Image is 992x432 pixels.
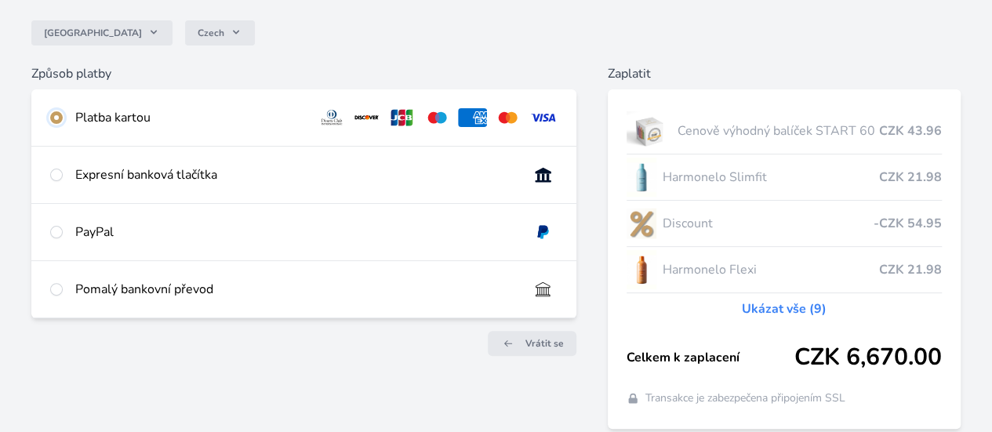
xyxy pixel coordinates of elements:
img: CLEAN_FLEXI_se_stinem_x-hi_(1)-lo.jpg [627,250,656,289]
a: Vrátit se [488,331,576,356]
img: bankTransfer_IBAN.svg [529,280,558,299]
span: -CZK 54.95 [874,214,942,233]
div: Platba kartou [75,108,305,127]
span: Celkem k zaplacení [627,348,794,367]
span: [GEOGRAPHIC_DATA] [44,27,142,39]
h6: Zaplatit [608,64,961,83]
div: Pomalý bankovní převod [75,280,516,299]
span: Cenově výhodný balíček START 60 [678,122,879,140]
img: jcb.svg [387,108,416,127]
img: maestro.svg [423,108,452,127]
span: Harmonelo Flexi [663,260,879,279]
span: CZK 21.98 [879,260,942,279]
img: amex.svg [458,108,487,127]
img: visa.svg [529,108,558,127]
img: SLIMFIT_se_stinem_x-lo.jpg [627,158,656,197]
span: Discount [663,214,874,233]
span: Czech [198,27,224,39]
img: discount-lo.png [627,204,656,243]
img: start.jpg [627,111,671,151]
img: discover.svg [352,108,381,127]
h6: Způsob platby [31,64,576,83]
button: Czech [185,20,255,45]
button: [GEOGRAPHIC_DATA] [31,20,173,45]
div: Expresní banková tlačítka [75,165,516,184]
span: Transakce je zabezpečena připojením SSL [645,390,845,406]
img: paypal.svg [529,223,558,241]
div: PayPal [75,223,516,241]
span: CZK 21.98 [879,168,942,187]
a: Ukázat vše (9) [742,299,827,318]
span: CZK 6,670.00 [794,343,942,372]
span: Vrátit se [525,337,564,350]
img: onlineBanking_CZ.svg [529,165,558,184]
img: diners.svg [318,108,347,127]
img: mc.svg [493,108,522,127]
span: CZK 43.96 [879,122,942,140]
span: Harmonelo Slimfit [663,168,879,187]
